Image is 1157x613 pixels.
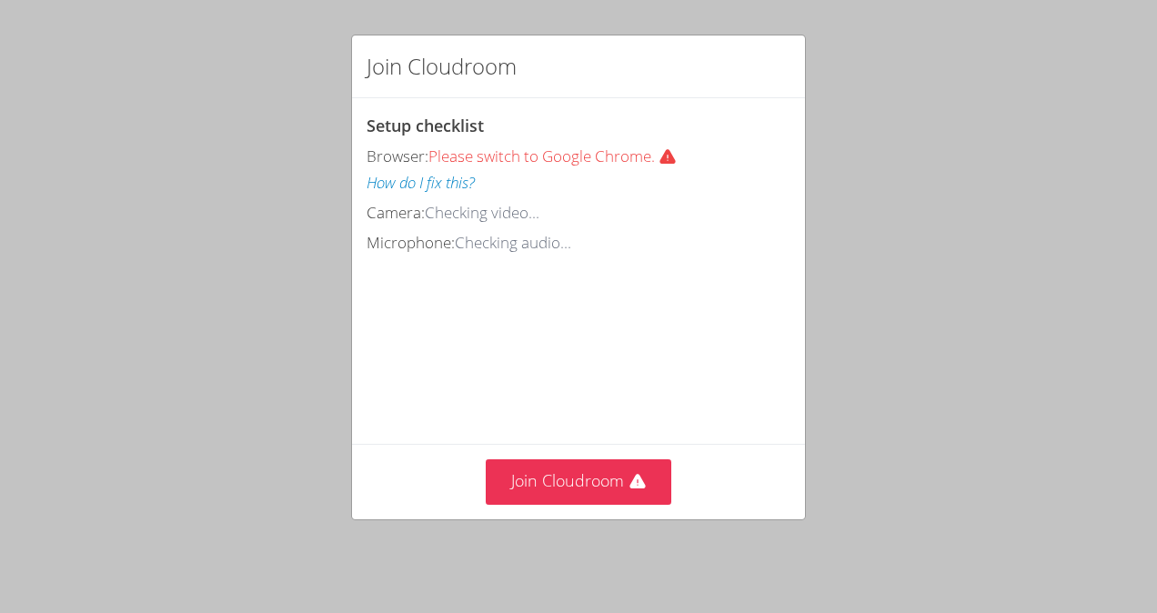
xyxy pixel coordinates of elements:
span: Checking audio... [455,232,571,253]
span: Microphone: [367,232,455,253]
button: Join Cloudroom [486,459,672,504]
button: How do I fix this? [367,170,475,196]
span: Please switch to Google Chrome. [428,146,684,166]
span: Camera: [367,202,425,223]
span: Setup checklist [367,115,484,136]
span: Checking video... [425,202,539,223]
span: Browser: [367,146,428,166]
h2: Join Cloudroom [367,50,517,83]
